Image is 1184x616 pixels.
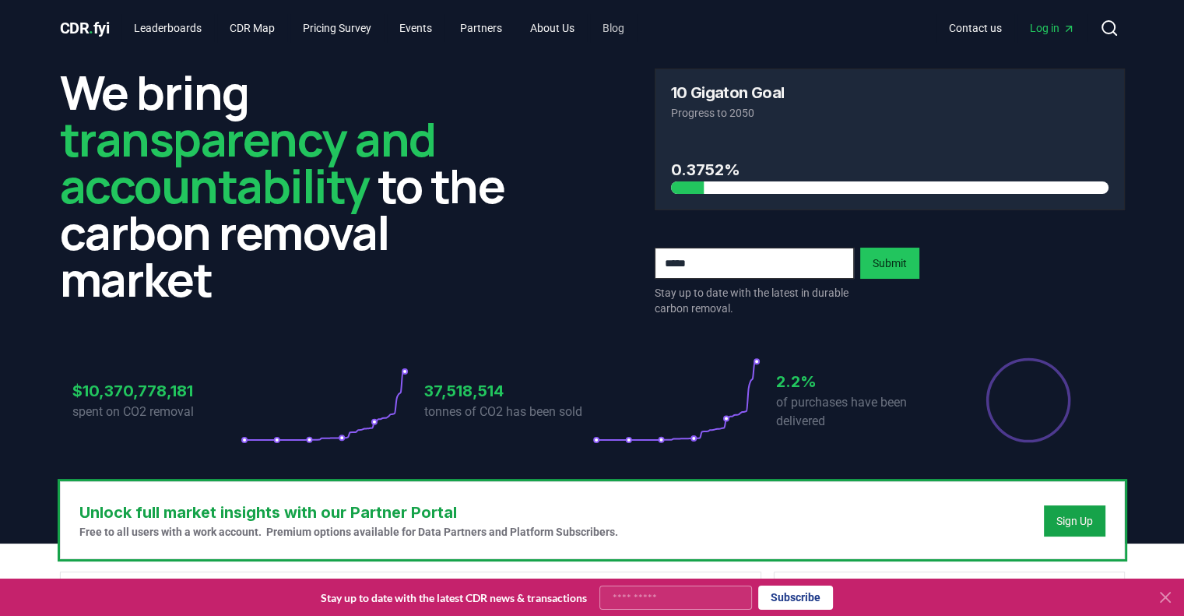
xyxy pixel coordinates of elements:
[121,14,214,42] a: Leaderboards
[60,17,110,39] a: CDR.fyi
[671,158,1108,181] h3: 0.3752%
[936,14,1087,42] nav: Main
[1056,513,1093,529] a: Sign Up
[290,14,384,42] a: Pricing Survey
[518,14,587,42] a: About Us
[79,501,618,524] h3: Unlock full market insights with our Partner Portal
[72,379,241,403] h3: $10,370,778,181
[1030,20,1075,36] span: Log in
[60,19,110,37] span: CDR fyi
[655,285,854,316] p: Stay up to date with the latest in durable carbon removal.
[776,370,944,393] h3: 2.2%
[936,14,1014,42] a: Contact us
[1017,14,1087,42] a: Log in
[590,14,637,42] a: Blog
[1044,505,1105,537] button: Sign Up
[448,14,515,42] a: Partners
[671,105,1108,121] p: Progress to 2050
[60,107,436,217] span: transparency and accountability
[89,19,93,37] span: .
[424,379,592,403] h3: 37,518,514
[985,357,1072,444] div: Percentage of sales delivered
[121,14,637,42] nav: Main
[776,393,944,431] p: of purchases have been delivered
[860,248,919,279] button: Submit
[671,85,785,100] h3: 10 Gigaton Goal
[72,403,241,421] p: spent on CO2 removal
[79,524,618,540] p: Free to all users with a work account. Premium options available for Data Partners and Platform S...
[60,69,530,302] h2: We bring to the carbon removal market
[424,403,592,421] p: tonnes of CO2 has been sold
[387,14,444,42] a: Events
[217,14,287,42] a: CDR Map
